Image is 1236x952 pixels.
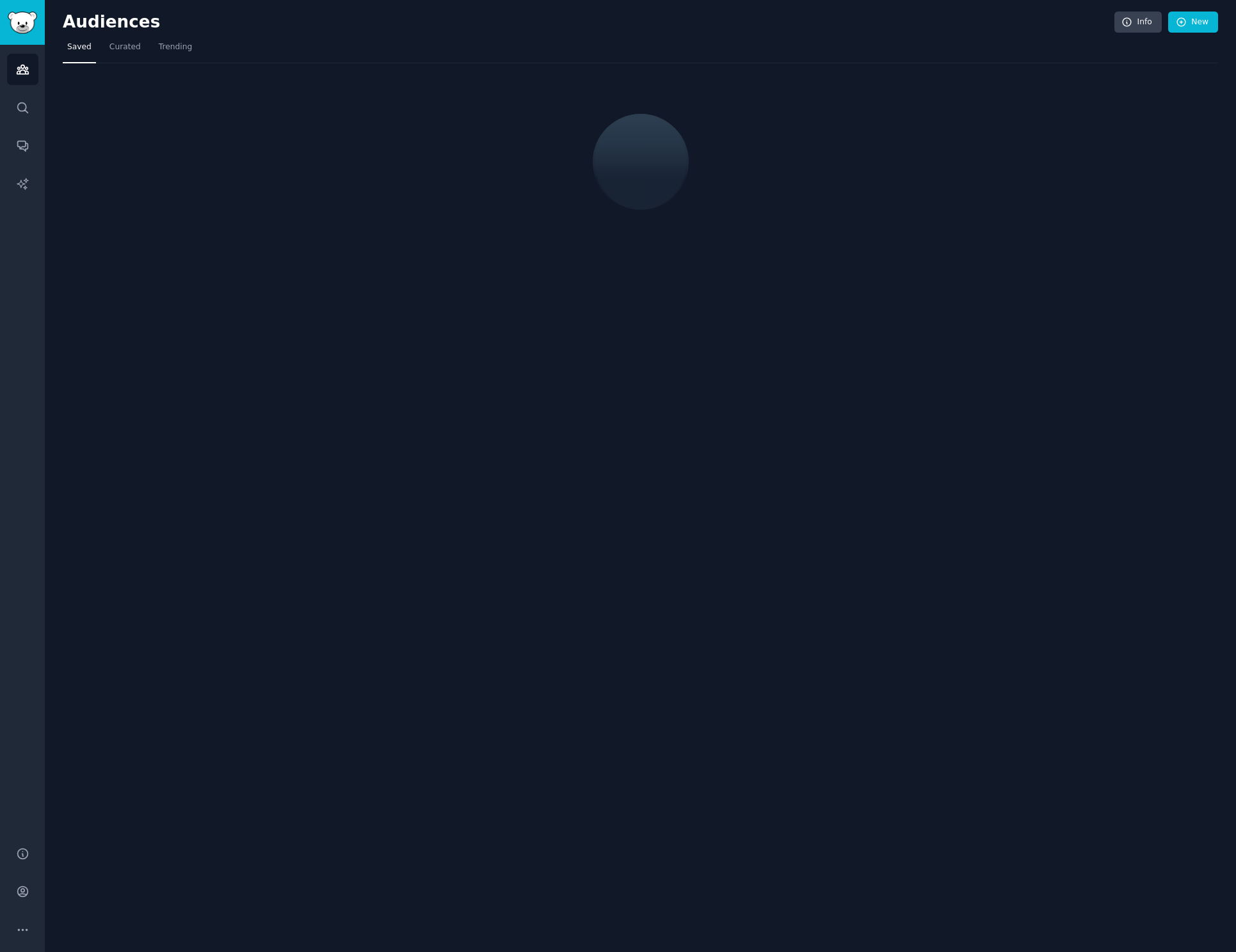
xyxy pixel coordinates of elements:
[1168,12,1218,33] a: New
[154,37,197,63] a: Trending
[159,42,192,53] span: Trending
[105,37,145,63] a: Curated
[63,37,96,63] a: Saved
[109,42,141,53] span: Curated
[67,42,92,53] span: Saved
[1114,12,1162,33] a: Info
[63,12,1114,33] h2: Audiences
[8,12,37,34] img: GummySearch logo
